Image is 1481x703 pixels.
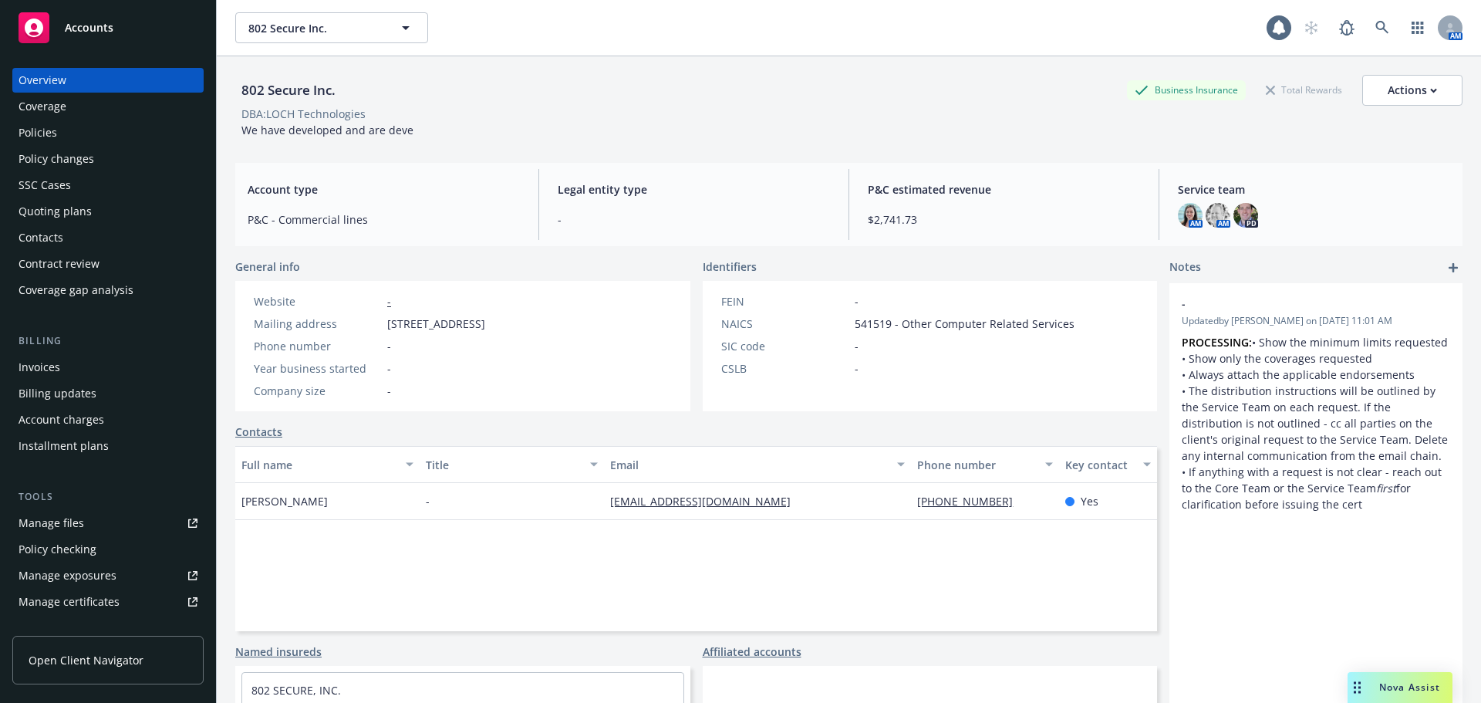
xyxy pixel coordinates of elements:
[19,381,96,406] div: Billing updates
[12,68,204,93] a: Overview
[254,383,381,399] div: Company size
[917,457,1035,473] div: Phone number
[387,338,391,354] span: -
[1182,296,1410,312] span: -
[1178,181,1450,198] span: Service team
[1379,681,1440,694] span: Nova Assist
[721,293,848,309] div: FEIN
[248,211,520,228] span: P&C - Commercial lines
[387,294,391,309] a: -
[12,252,204,276] a: Contract review
[1258,80,1350,100] div: Total Rewards
[19,225,63,250] div: Contacts
[917,494,1025,509] a: [PHONE_NUMBER]
[235,12,428,43] button: 802 Secure Inc.
[1376,481,1396,495] em: first
[12,537,204,562] a: Policy checking
[19,434,109,458] div: Installment plans
[1169,283,1462,525] div: -Updatedby [PERSON_NAME] on [DATE] 11:01 AMPROCESSING:• Show the minimum limits requested • Show ...
[387,383,391,399] span: -
[235,80,342,100] div: 802 Secure Inc.
[12,511,204,536] a: Manage files
[387,360,391,377] span: -
[1182,334,1450,512] p: • Show the minimum limits requested • Show only the coverages requested • Always attach the appli...
[19,68,66,93] div: Overview
[1233,203,1258,228] img: photo
[868,211,1140,228] span: $2,741.73
[19,616,96,640] div: Manage claims
[426,457,581,473] div: Title
[248,20,382,36] span: 802 Secure Inc.
[604,446,911,483] button: Email
[12,199,204,224] a: Quoting plans
[235,644,322,660] a: Named insureds
[19,563,116,588] div: Manage exposures
[1182,314,1450,328] span: Updated by [PERSON_NAME] on [DATE] 11:01 AM
[235,424,282,440] a: Contacts
[1402,12,1433,43] a: Switch app
[19,511,84,536] div: Manage files
[19,94,66,119] div: Coverage
[12,489,204,505] div: Tools
[12,355,204,380] a: Invoices
[1059,446,1157,483] button: Key contact
[1169,259,1201,277] span: Notes
[558,211,830,228] span: -
[19,147,94,171] div: Policy changes
[1331,12,1362,43] a: Report a Bug
[19,199,92,224] div: Quoting plans
[12,94,204,119] a: Coverage
[235,259,300,275] span: General info
[12,590,204,614] a: Manage certificates
[12,333,204,349] div: Billing
[241,123,413,137] span: We have developed and are deve
[1362,75,1462,106] button: Actions
[254,293,381,309] div: Website
[12,225,204,250] a: Contacts
[19,537,96,562] div: Policy checking
[721,338,848,354] div: SIC code
[1444,259,1462,277] a: add
[703,644,801,660] a: Affiliated accounts
[855,338,859,354] span: -
[855,360,859,377] span: -
[426,493,430,509] span: -
[558,181,830,198] span: Legal entity type
[12,616,204,640] a: Manage claims
[248,181,520,198] span: Account type
[241,457,396,473] div: Full name
[29,652,143,668] span: Open Client Navigator
[19,590,120,614] div: Manage certificates
[1081,493,1098,509] span: Yes
[1367,12,1398,43] a: Search
[241,106,366,122] div: DBA: LOCH Technologies
[387,316,485,332] span: [STREET_ADDRESS]
[65,22,113,34] span: Accounts
[12,381,204,406] a: Billing updates
[254,338,381,354] div: Phone number
[721,316,848,332] div: NAICS
[721,360,848,377] div: CSLB
[1296,12,1327,43] a: Start snowing
[610,457,888,473] div: Email
[703,259,757,275] span: Identifiers
[19,173,71,198] div: SSC Cases
[420,446,604,483] button: Title
[254,316,381,332] div: Mailing address
[19,252,100,276] div: Contract review
[241,493,328,509] span: [PERSON_NAME]
[1127,80,1246,100] div: Business Insurance
[12,563,204,588] a: Manage exposures
[12,173,204,198] a: SSC Cases
[12,147,204,171] a: Policy changes
[610,494,803,509] a: [EMAIL_ADDRESS][DOMAIN_NAME]
[1182,335,1252,350] strong: PROCESSING:
[19,407,104,432] div: Account charges
[1348,672,1367,703] div: Drag to move
[19,120,57,145] div: Policies
[1065,457,1134,473] div: Key contact
[1348,672,1452,703] button: Nova Assist
[251,683,341,698] a: 802 SECURE, INC.
[12,278,204,302] a: Coverage gap analysis
[868,181,1140,198] span: P&C estimated revenue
